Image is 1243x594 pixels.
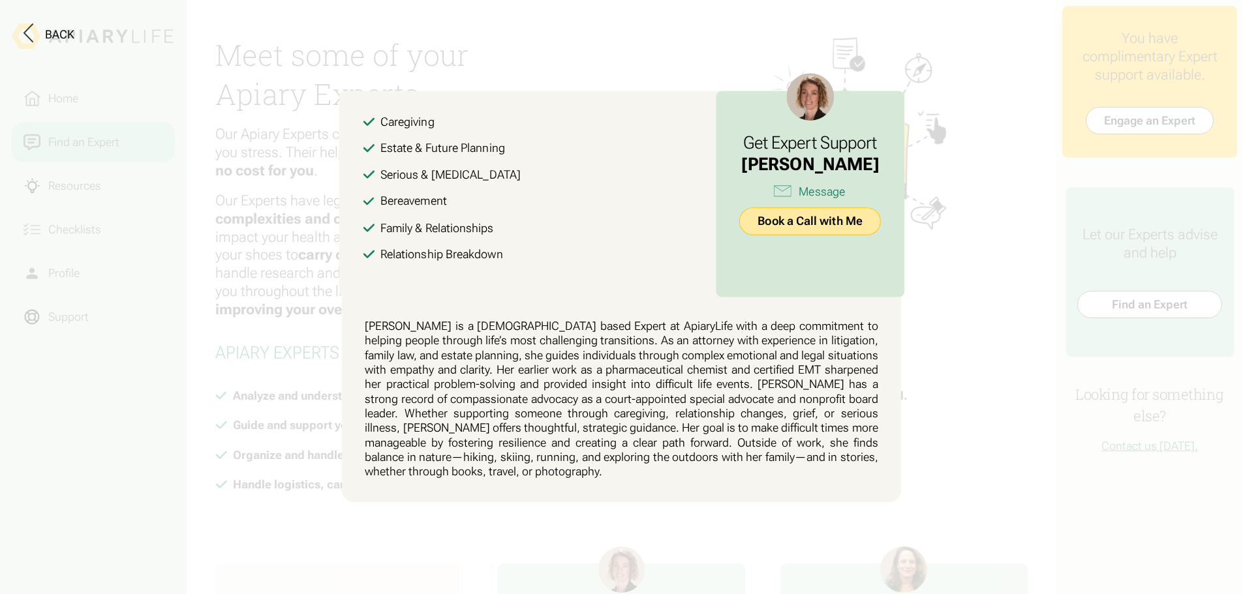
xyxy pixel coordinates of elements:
[739,181,881,201] a: Message
[380,167,520,182] div: Serious & [MEDICAL_DATA]
[739,207,881,235] a: Book a Call with Me
[380,194,446,209] div: Bereavement
[799,184,845,199] div: Message
[380,114,434,129] div: Caregiving
[741,132,879,153] h3: Get Expert Support
[741,153,879,175] div: [PERSON_NAME]
[380,141,504,156] div: Estate & Future Planning
[45,27,74,42] div: Back
[380,246,502,261] div: Relationship Breakdown
[380,220,493,235] div: Family & Relationships
[23,23,74,46] button: Back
